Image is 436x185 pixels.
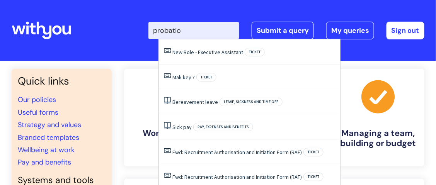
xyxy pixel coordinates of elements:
a: Sign out [387,22,424,39]
span: Leave, sickness and time off [220,98,283,106]
a: Pay and benefits [18,158,71,167]
span: Ticket [245,48,265,56]
a: Bereavement leave [172,98,218,105]
span: Ticket [303,173,324,181]
a: Fwd: Recruitment Authorisation and Initiation Form (RAF) [172,173,302,180]
a: Useful forms [18,108,58,117]
input: Search [148,22,239,39]
a: My queries [326,22,374,39]
div: | - [148,22,424,39]
a: Wellbeing at work [18,145,75,154]
h3: Quick links [18,75,106,87]
a: Sick pay [172,124,192,131]
a: New Role - Executive Assistant [172,49,243,56]
h4: Working here [130,128,210,138]
a: Branded templates [18,133,79,142]
a: Mak key ? [172,74,195,81]
h4: Managing a team, building or budget [338,128,418,149]
span: Ticket [196,73,216,81]
span: Pay, expenses and benefits [193,123,253,131]
a: Submit a query [252,22,314,39]
a: Fwd: Recruitment Authorisation and Initiation Form (RAF) [172,149,302,156]
a: Our policies [18,95,56,104]
span: Ticket [303,148,324,156]
a: Managing a team, building or budget [332,69,424,166]
a: Strategy and values [18,120,81,129]
a: Working here [124,69,216,166]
